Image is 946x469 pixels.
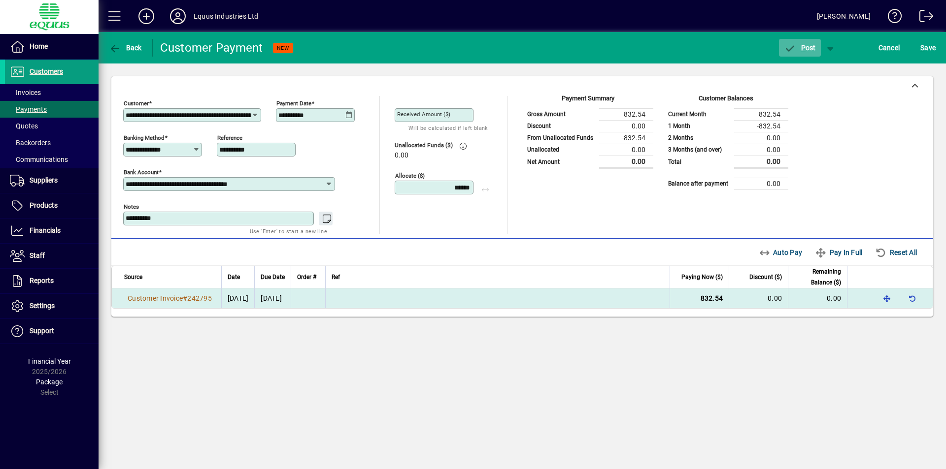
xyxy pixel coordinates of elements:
[912,2,934,34] a: Logout
[815,245,862,260] span: Pay In Full
[522,94,653,108] div: Payment Summary
[162,7,194,25] button: Profile
[395,172,425,179] mat-label: Allocate ($)
[277,45,289,51] span: NEW
[408,122,488,133] mat-hint: Will be calculated if left blank
[522,144,599,156] td: Unallocated
[599,156,653,168] td: 0.00
[734,178,788,189] td: 0.00
[663,108,734,120] td: Current Month
[827,294,841,302] span: 0.00
[5,193,99,218] a: Products
[663,144,734,156] td: 3 Months (and over)
[663,132,734,144] td: 2 Months
[734,132,788,144] td: 0.00
[10,105,47,113] span: Payments
[5,319,99,344] a: Support
[395,152,408,159] span: 0.00
[5,84,99,101] a: Invoices
[30,226,61,234] span: Financials
[599,144,653,156] td: 0.00
[794,266,841,288] span: Remaining Balance ($)
[5,244,99,268] a: Staff
[663,178,734,189] td: Balance after payment
[5,219,99,243] a: Financials
[30,327,54,335] span: Support
[768,294,782,302] span: 0.00
[880,2,902,34] a: Knowledge Base
[10,89,41,96] span: Invoices
[878,40,900,56] span: Cancel
[332,272,340,282] span: Ref
[395,142,454,149] span: Unallocated Funds ($)
[5,134,99,151] a: Backorders
[30,67,63,75] span: Customers
[749,272,782,282] span: Discount ($)
[5,101,99,118] a: Payments
[817,8,871,24] div: [PERSON_NAME]
[522,132,599,144] td: From Unallocated Funds
[30,251,45,259] span: Staff
[250,225,327,237] mat-hint: Use 'Enter' to start a new line
[10,139,51,147] span: Backorders
[99,39,153,57] app-page-header-button: Back
[920,40,936,56] span: ave
[194,8,259,24] div: Equus Industries Ltd
[5,294,99,318] a: Settings
[128,294,183,302] span: Customer Invoice
[599,132,653,144] td: -832.54
[124,100,149,107] mat-label: Customer
[131,7,162,25] button: Add
[261,272,285,282] span: Due Date
[217,134,242,141] mat-label: Reference
[124,169,159,176] mat-label: Bank Account
[5,269,99,293] a: Reports
[5,34,99,59] a: Home
[522,156,599,168] td: Net Amount
[10,122,38,130] span: Quotes
[124,134,165,141] mat-label: Banking method
[228,272,240,282] span: Date
[160,40,263,56] div: Customer Payment
[701,294,723,302] span: 832.54
[36,378,63,386] span: Package
[30,176,58,184] span: Suppliers
[30,302,55,310] span: Settings
[811,244,866,261] button: Pay In Full
[663,94,788,108] div: Customer Balances
[918,39,938,57] button: Save
[183,294,187,302] span: #
[106,39,144,57] button: Back
[734,156,788,168] td: 0.00
[801,44,806,52] span: P
[228,294,249,302] span: [DATE]
[599,120,653,132] td: 0.00
[28,357,71,365] span: Financial Year
[681,272,723,282] span: Paying Now ($)
[920,44,924,52] span: S
[734,108,788,120] td: 832.54
[779,39,821,57] button: Post
[522,108,599,120] td: Gross Amount
[734,144,788,156] td: 0.00
[5,118,99,134] a: Quotes
[876,39,903,57] button: Cancel
[871,244,921,261] button: Reset All
[522,96,653,169] app-page-summary-card: Payment Summary
[109,44,142,52] span: Back
[663,120,734,132] td: 1 Month
[254,288,291,308] td: [DATE]
[734,120,788,132] td: -832.54
[124,272,142,282] span: Source
[599,108,653,120] td: 832.54
[276,100,311,107] mat-label: Payment Date
[397,111,450,118] mat-label: Received Amount ($)
[124,293,215,304] a: Customer Invoice#242795
[10,156,68,163] span: Communications
[784,44,816,52] span: ost
[875,245,917,260] span: Reset All
[663,96,788,190] app-page-summary-card: Customer Balances
[124,203,139,210] mat-label: Notes
[297,272,316,282] span: Order #
[187,294,212,302] span: 242795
